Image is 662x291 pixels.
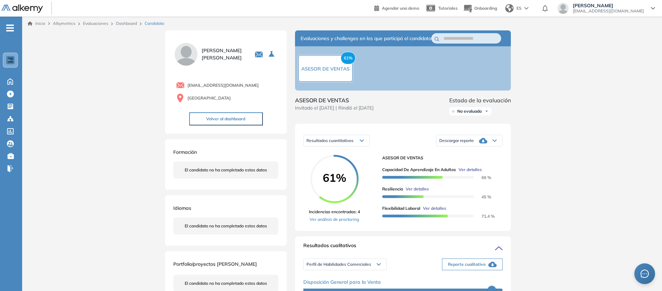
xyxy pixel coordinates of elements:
button: Ver detalles [403,186,429,192]
span: Candidato [145,20,164,27]
img: arrow [524,7,528,10]
span: Capacidad de Aprendizaje en Adultos [382,167,456,173]
span: Reporte cualitativo [448,261,486,267]
span: El candidato no ha completado estos datos [185,223,267,229]
span: Tutoriales [438,6,458,11]
span: 61% [341,52,356,64]
span: ASESOR DE VENTAS [301,66,350,72]
button: Onboarding [463,1,497,16]
span: Disposición General para la Venta [303,279,381,286]
a: Dashboard [116,21,137,26]
button: Ver detalles [456,167,482,173]
span: Resultados cuantitativos [306,138,353,143]
span: Invitado el [DATE] | Rindió el [DATE] [295,104,374,112]
button: Seleccione la evaluación activa [266,48,278,60]
span: Resiliencia [382,186,403,192]
img: https://assets.alkemy.org/workspaces/1802/d452bae4-97f6-47ab-b3bf-1c40240bc960.jpg [8,57,13,63]
a: Agendar una demo [374,3,419,12]
a: Evaluaciones [83,21,108,26]
span: Flexibilidad Laboral [382,205,420,212]
span: 71.4 % [473,214,495,219]
span: Perfil de Habilidades Comerciales [306,262,371,267]
img: Ícono de flecha [485,109,489,113]
span: [PERSON_NAME] [PERSON_NAME] [202,47,246,62]
button: Volver al dashboard [189,112,263,125]
a: Ver análisis de proctoring [309,216,360,223]
span: Portfolio/proyectos [PERSON_NAME] [173,261,257,267]
span: [EMAIL_ADDRESS][DOMAIN_NAME] [187,82,259,88]
span: Alkymetrics [53,21,75,26]
span: No evaluado [457,109,482,114]
span: message [641,270,649,278]
span: Estado de la evaluación [449,96,511,104]
span: [EMAIL_ADDRESS][DOMAIN_NAME] [573,8,644,14]
span: ES [516,5,522,11]
span: Ver detalles [459,167,482,173]
i: - [6,27,14,29]
span: Ver detalles [423,205,446,212]
span: Onboarding [474,6,497,11]
span: Incidencias encontradas: 4 [309,209,360,215]
img: PROFILE_MENU_LOGO_USER [173,41,199,67]
span: El candidato no ha completado estos datos [185,167,267,173]
img: world [505,4,514,12]
span: 45 % [473,194,491,199]
button: Ver detalles [420,205,446,212]
button: Reporte cualitativo [442,259,503,270]
span: Agendar una demo [382,6,419,11]
img: Logo [1,4,43,13]
span: Ver detalles [406,186,429,192]
span: [PERSON_NAME] [573,3,644,8]
span: Resultados cualitativos [303,242,356,253]
span: Idiomas [173,205,191,211]
span: [GEOGRAPHIC_DATA] [187,95,231,101]
span: Formación [173,149,197,155]
span: ASESOR DE VENTAS [382,155,497,161]
span: El candidato no ha completado estos datos [185,280,267,287]
span: Evaluaciones y challenges en los que participó el candidato [301,35,431,42]
span: ASESOR DE VENTAS [295,96,374,104]
span: Descargar reporte [439,138,474,143]
span: 66 % [473,175,491,180]
span: 61% [310,172,359,183]
a: Inicio [28,20,45,27]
